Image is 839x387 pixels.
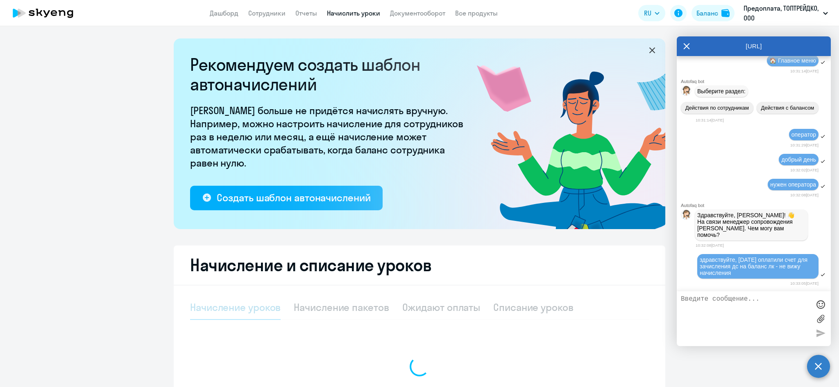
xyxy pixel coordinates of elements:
span: оператор [791,131,816,138]
time: 10:31:14[DATE] [696,118,724,122]
a: Начислить уроки [327,9,380,17]
p: [PERSON_NAME] больше не придётся начислять вручную. Например, можно настроить начисление для сотр... [190,104,469,169]
time: 10:33:05[DATE] [790,281,819,286]
div: Autofaq bot [681,203,831,208]
span: здравствуйте, [DATE] оплатили счет для зачисления дс на баланс лк - не вижу начисления [700,256,809,276]
img: bot avatar [681,210,692,222]
button: Балансbalance [692,5,735,21]
a: Дашборд [210,9,238,17]
h2: Начисление и списание уроков [190,255,649,275]
button: Действия с балансом [757,102,819,114]
p: Здравствуйте, [PERSON_NAME]! 👋 [697,212,805,218]
span: 🏠 Главное меню [769,57,816,64]
time: 10:32:08[DATE] [696,243,724,248]
button: RU [638,5,665,21]
button: Действия по сотрудникам [681,102,753,114]
button: Создать шаблон автоначислений [190,186,383,210]
time: 10:32:08[DATE] [790,193,819,197]
a: Все продукты [455,9,498,17]
div: Баланс [696,8,718,18]
a: Отчеты [295,9,317,17]
div: Создать шаблон автоначислений [217,191,370,204]
img: bot avatar [681,86,692,98]
div: Autofaq bot [681,79,831,84]
span: RU [644,8,651,18]
label: Лимит 10 файлов [814,313,827,325]
a: Сотрудники [248,9,286,17]
a: Документооборот [390,9,445,17]
p: На связи менеджер сопровождения [PERSON_NAME]. Чем могу вам помочь? [697,218,805,238]
span: Действия по сотрудникам [685,105,749,111]
span: Выберите раздел: [697,88,746,94]
span: добрый день [781,156,816,163]
p: Предоплата, ТОПТРЕЙДКО, ООО [744,3,820,23]
span: Действия с балансом [761,105,814,111]
time: 10:31:14[DATE] [790,69,819,73]
img: balance [721,9,730,17]
time: 10:31:29[DATE] [790,143,819,147]
h2: Рекомендуем создать шаблон автоначислений [190,55,469,94]
time: 10:32:02[DATE] [790,168,819,172]
span: нужен оператора [770,181,816,188]
button: Предоплата, ТОПТРЕЙДКО, ООО [739,3,832,23]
